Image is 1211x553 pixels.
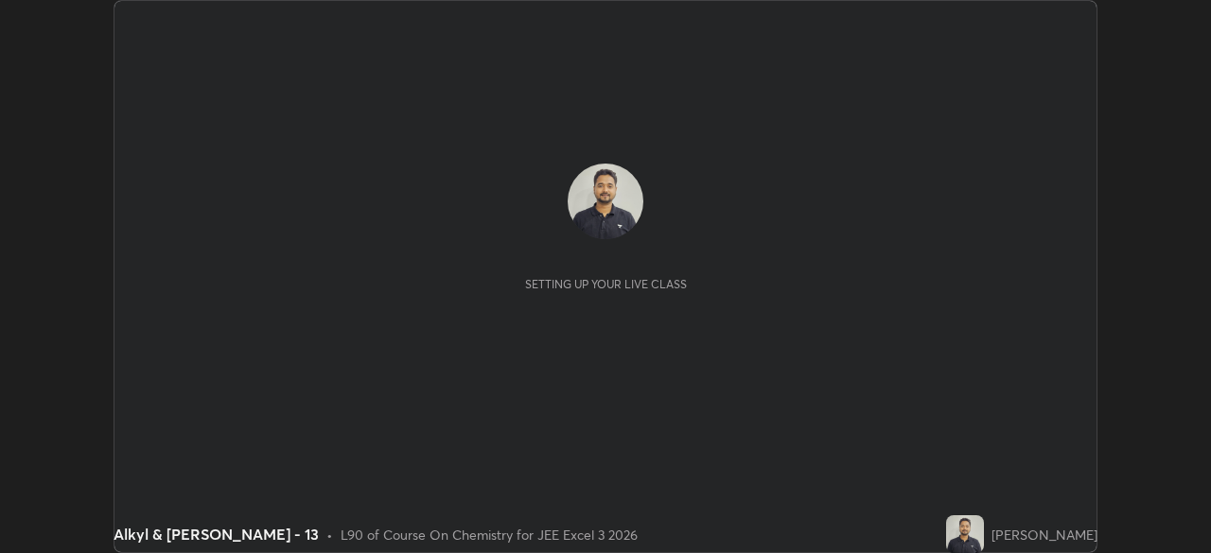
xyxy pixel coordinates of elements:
img: 81071b17b0dd4859a2b07f88cb3d53bb.jpg [946,515,984,553]
div: Alkyl & [PERSON_NAME] - 13 [114,523,319,545]
img: 81071b17b0dd4859a2b07f88cb3d53bb.jpg [568,164,643,239]
div: Setting up your live class [525,277,687,291]
div: L90 of Course On Chemistry for JEE Excel 3 2026 [341,525,638,544]
div: • [326,525,333,544]
div: [PERSON_NAME] [992,525,1097,544]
